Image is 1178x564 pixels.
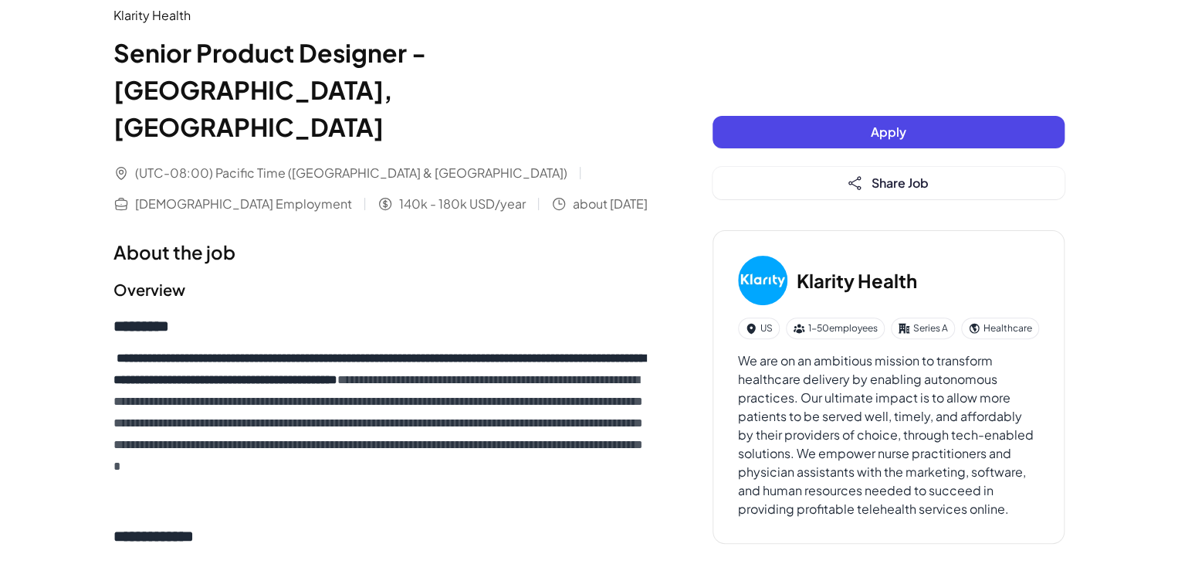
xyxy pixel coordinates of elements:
div: 1-50 employees [786,318,885,339]
span: about [DATE] [573,195,648,213]
div: Healthcare [961,318,1039,339]
h2: Overview [113,278,651,301]
div: Series A [891,318,955,339]
button: Share Job [713,167,1065,199]
h3: Klarity Health [797,267,917,294]
h1: About the job [113,238,651,266]
h1: Senior Product Designer - [GEOGRAPHIC_DATA], [GEOGRAPHIC_DATA] [113,34,651,145]
span: (UTC-08:00) Pacific Time ([GEOGRAPHIC_DATA] & [GEOGRAPHIC_DATA]) [135,164,567,182]
div: We are on an ambitious mission to transform healthcare delivery by enabling autonomous practices.... [738,352,1039,518]
div: Klarity Health [113,6,651,25]
button: Apply [713,116,1065,148]
span: [DEMOGRAPHIC_DATA] Employment [135,195,352,213]
div: US [738,318,780,339]
span: Share Job [872,175,929,191]
span: Apply [871,124,906,140]
img: Kl [738,256,787,305]
span: 140k - 180k USD/year [399,195,526,213]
